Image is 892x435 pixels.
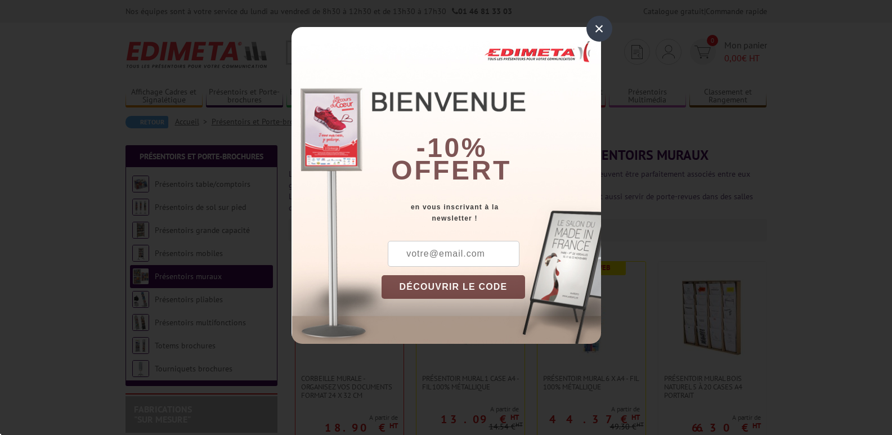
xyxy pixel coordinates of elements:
[586,16,612,42] div: ×
[416,133,487,163] b: -10%
[391,155,512,185] font: offert
[382,201,601,224] div: en vous inscrivant à la newsletter !
[382,275,526,299] button: DÉCOUVRIR LE CODE
[388,241,519,267] input: votre@email.com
